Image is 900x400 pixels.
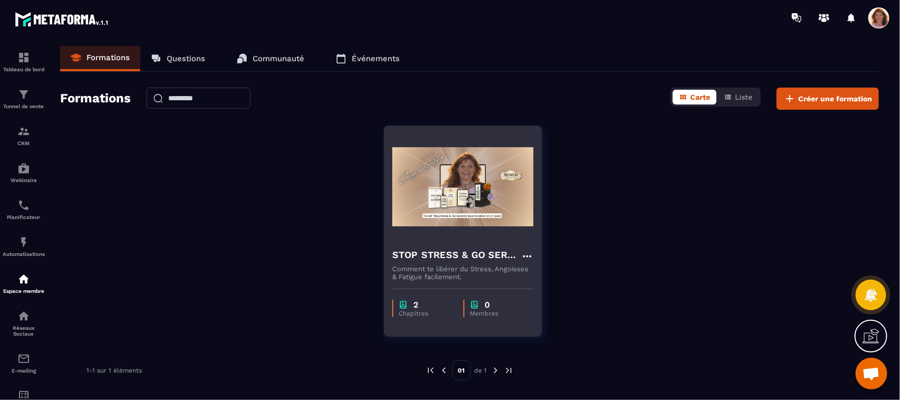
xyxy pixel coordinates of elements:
[3,345,45,382] a: emailemailE-mailing
[384,126,555,350] a: formation-backgroundSTOP STRESS & GO SERENITY ©Comment te libérer du Stress, Angoisses & Fatigue ...
[777,88,879,110] button: Créer une formation
[475,366,487,375] p: de 1
[3,265,45,302] a: automationsautomationsEspace membre
[17,162,30,175] img: automations
[226,46,315,71] a: Communauté
[735,93,752,101] span: Liste
[352,54,400,63] p: Événements
[3,302,45,345] a: social-networksocial-networkRéseaux Sociaux
[392,134,534,240] img: formation-background
[3,368,45,374] p: E-mailing
[86,53,130,62] p: Formations
[3,43,45,80] a: formationformationTableau de bord
[325,46,410,71] a: Événements
[718,90,759,104] button: Liste
[3,214,45,220] p: Planificateur
[452,360,471,380] p: 01
[3,66,45,72] p: Tableau de bord
[86,367,142,374] p: 1-1 sur 1 éléments
[3,103,45,109] p: Tunnel de vente
[17,353,30,365] img: email
[413,300,418,310] p: 2
[690,93,710,101] span: Carte
[17,51,30,64] img: formation
[673,90,717,104] button: Carte
[470,300,479,310] img: chapter
[3,140,45,146] p: CRM
[399,310,453,317] p: Chapitres
[3,191,45,228] a: schedulerschedulerPlanificateur
[3,154,45,191] a: automationsautomationsWebinaire
[253,54,304,63] p: Communauté
[392,247,521,262] h4: STOP STRESS & GO SERENITY ©
[17,273,30,285] img: automations
[60,46,140,71] a: Formations
[3,177,45,183] p: Webinaire
[17,236,30,249] img: automations
[399,300,408,310] img: chapter
[3,251,45,257] p: Automatisations
[167,54,205,63] p: Questions
[485,300,490,310] p: 0
[798,93,872,104] span: Créer une formation
[3,80,45,117] a: formationformationTunnel de vente
[17,88,30,101] img: formation
[3,117,45,154] a: formationformationCRM
[17,310,30,322] img: social-network
[15,9,110,28] img: logo
[856,358,887,389] a: Ouvrir le chat
[491,366,500,375] img: next
[3,325,45,337] p: Réseaux Sociaux
[3,288,45,294] p: Espace membre
[17,125,30,138] img: formation
[392,265,534,281] p: Comment te libérer du Stress, Angoisses & Fatigue facilement.
[17,199,30,212] img: scheduler
[426,366,436,375] img: prev
[60,88,131,110] h2: Formations
[3,228,45,265] a: automationsautomationsAutomatisations
[470,310,523,317] p: Membres
[504,366,514,375] img: next
[140,46,216,71] a: Questions
[439,366,449,375] img: prev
